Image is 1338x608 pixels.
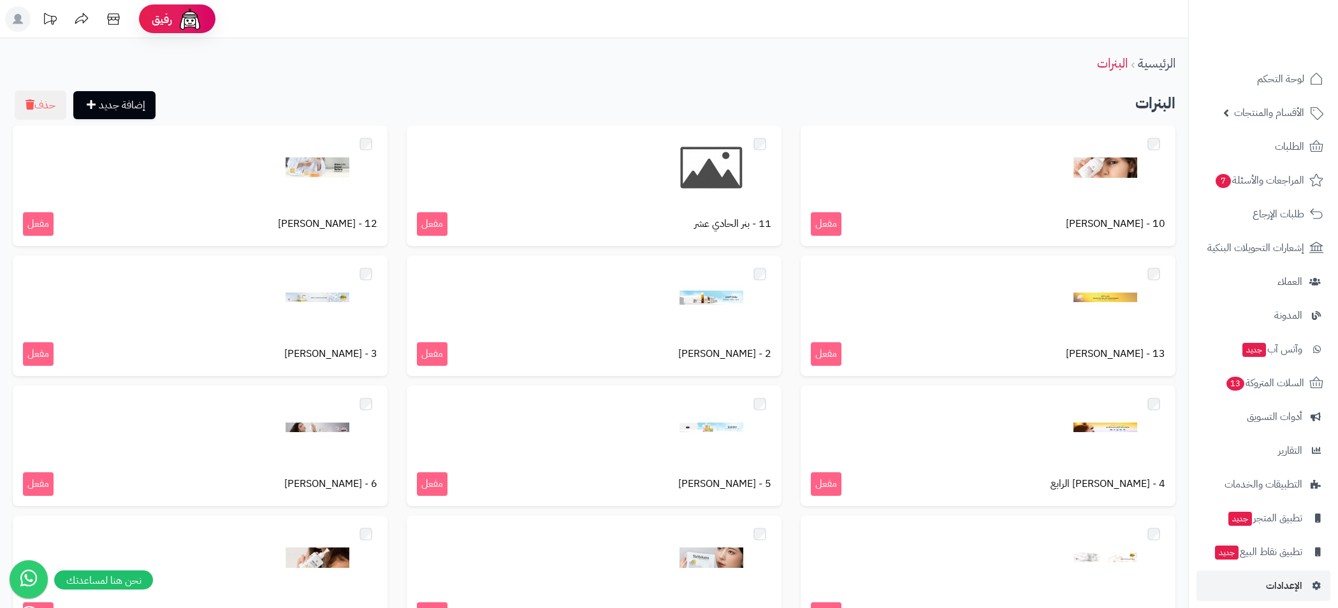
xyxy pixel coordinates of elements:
a: 11 - بنر الحادي عشر مفعل [407,126,782,246]
span: تطبيق المتجر [1227,509,1302,527]
a: 13 - [PERSON_NAME] مفعل [801,256,1175,376]
span: 13 - [PERSON_NAME] [1066,347,1165,361]
span: لوحة التحكم [1257,70,1304,88]
span: مفعل [811,342,841,366]
span: تطبيق نقاط البيع [1214,543,1302,561]
span: 7 [1216,174,1231,188]
a: الرئيسية [1138,54,1175,73]
span: مفعل [23,472,54,496]
a: إشعارات التحويلات البنكية [1196,233,1330,263]
a: 5 - [PERSON_NAME] مفعل [407,386,782,506]
span: مفعل [417,342,447,366]
a: التقارير [1196,435,1330,466]
a: العملاء [1196,266,1330,297]
a: 10 - [PERSON_NAME] مفعل [801,126,1175,246]
h2: البنرات [13,90,1175,117]
span: طلبات الإرجاع [1253,205,1304,223]
span: التطبيقات والخدمات [1225,475,1302,493]
span: الإعدادات [1266,577,1302,595]
a: الطلبات [1196,131,1330,162]
span: مفعل [811,212,841,236]
a: التطبيقات والخدمات [1196,469,1330,500]
span: 12 - [PERSON_NAME] [278,217,377,231]
a: السلات المتروكة13 [1196,368,1330,398]
span: 6 - [PERSON_NAME] [284,477,377,491]
a: إضافة جديد [73,91,156,119]
span: 11 - بنر الحادي عشر [694,217,771,231]
span: 10 - [PERSON_NAME] [1066,217,1165,231]
span: الأقسام والمنتجات [1234,104,1304,122]
span: أدوات التسويق [1247,408,1302,426]
a: 3 - [PERSON_NAME] مفعل [13,256,388,376]
a: طلبات الإرجاع [1196,199,1330,229]
span: جديد [1242,343,1266,357]
span: المدونة [1274,307,1302,324]
a: الإعدادات [1196,570,1330,601]
img: logo-2.png [1251,36,1326,62]
span: 5 - [PERSON_NAME] [678,477,771,491]
button: حذف [15,90,66,120]
span: الطلبات [1275,138,1304,156]
span: مفعل [417,212,447,236]
a: تحديثات المنصة [34,6,66,35]
img: ai-face.png [177,6,203,32]
span: جديد [1215,546,1239,560]
span: جديد [1228,512,1252,526]
a: البنرات [1097,54,1128,73]
span: السلات المتروكة [1225,374,1304,392]
a: تطبيق نقاط البيعجديد [1196,537,1330,567]
span: وآتس آب [1241,340,1302,358]
a: أدوات التسويق [1196,402,1330,432]
a: 4 - [PERSON_NAME] الرابع مفعل [801,386,1175,506]
a: لوحة التحكم [1196,64,1330,94]
span: 13 [1226,377,1244,391]
span: مفعل [23,212,54,236]
span: مفعل [23,342,54,366]
span: المراجعات والأسئلة [1214,171,1304,189]
span: 2 - [PERSON_NAME] [678,347,771,361]
span: إشعارات التحويلات البنكية [1207,239,1304,257]
a: 12 - [PERSON_NAME] مفعل [13,126,388,246]
span: 3 - [PERSON_NAME] [284,347,377,361]
a: وآتس آبجديد [1196,334,1330,365]
span: مفعل [417,472,447,496]
a: 6 - [PERSON_NAME] مفعل [13,386,388,506]
span: العملاء [1277,273,1302,291]
a: تطبيق المتجرجديد [1196,503,1330,533]
span: رفيق [152,11,172,27]
span: التقارير [1278,442,1302,460]
a: المراجعات والأسئلة7 [1196,165,1330,196]
span: 4 - [PERSON_NAME] الرابع [1051,477,1165,491]
a: 2 - [PERSON_NAME] مفعل [407,256,782,376]
a: المدونة [1196,300,1330,331]
span: مفعل [811,472,841,496]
